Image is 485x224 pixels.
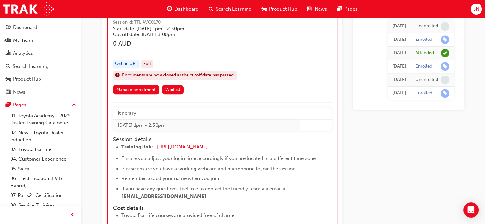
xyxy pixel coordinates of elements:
[441,35,449,44] span: learningRecordVerb_ENROLL-icon
[6,102,11,108] span: pages-icon
[6,38,11,44] span: people-icon
[8,154,79,164] a: 04. Customer Experience
[269,5,297,13] span: Product Hub
[257,3,302,16] a: car-iconProduct Hub
[113,19,279,26] span: Session id: TFLIAVC0170
[113,32,269,37] h5: Cut off date: [DATE] 3:00pm
[3,22,79,33] a: Dashboard
[8,128,79,145] a: 02. New - Toyota Dealer Induction
[13,37,33,44] div: My Team
[13,101,26,109] div: Pages
[415,90,432,96] div: Enrolled
[121,166,296,171] span: Please ensure you have a working webcam and microphone to join the session
[167,5,172,13] span: guage-icon
[70,211,75,219] span: prev-icon
[8,164,79,174] a: 05. Sales
[6,51,11,56] span: chart-icon
[473,5,479,13] span: SN
[13,63,48,70] div: Search Learning
[393,63,406,70] div: Mon Mar 27 2023 22:00:00 GMT+0800 (Australian Western Standard Time)
[3,86,79,98] a: News
[441,76,449,84] span: learningRecordVerb_NONE-icon
[441,89,449,98] span: learningRecordVerb_ENROLL-icon
[165,87,180,92] span: Waitlist
[115,71,120,80] span: exclaim-icon
[13,89,25,96] div: News
[13,24,37,31] div: Dashboard
[441,49,449,57] span: learningRecordVerb_ATTEND-icon
[141,60,153,68] div: Full
[113,205,332,212] h4: Cost details
[393,23,406,30] div: Tue Feb 11 2025 12:26:17 GMT+0800 (Australian Western Standard Time)
[415,63,432,69] div: Enrolled
[121,155,316,161] span: Ensure you adjust your login time accordingly if you are located in a different time zone
[113,107,300,119] th: Itinerary
[6,76,11,82] span: car-icon
[344,5,357,13] span: Pages
[415,77,438,83] div: Unenrolled
[441,62,449,71] span: learningRecordVerb_ENROLL-icon
[216,5,252,13] span: Search Learning
[8,145,79,155] a: 03. Toyota For Life
[113,6,332,97] button: Toyota For Life In Action - Virtual ClassroomSession id: TFLIAVC0170Start date: [DATE] 1pm - 2:30...
[113,136,320,143] h4: Session details
[3,61,79,72] a: Search Learning
[307,5,312,13] span: news-icon
[8,200,79,210] a: 08. Service Training
[337,5,342,13] span: pages-icon
[209,5,213,13] span: search-icon
[113,26,269,32] h5: Start date: [DATE] 1pm - 2:30pm
[332,3,363,16] a: pages-iconPages
[113,119,300,131] td: [DATE] 1pm - 2:30pm
[8,111,79,128] a: 01. Toyota Academy - 2025 Dealer Training Catalogue
[121,213,234,218] span: Toyota For Life courses are provided free of charge
[415,23,438,29] div: Unenrolled
[471,4,482,15] button: SN
[174,5,199,13] span: Dashboard
[113,40,279,47] h3: 0 AUD
[3,99,79,111] button: Pages
[121,186,287,191] span: If you have any questions, feel free to contact the friendly team via email at
[463,202,479,218] div: Open Intercom Messenger
[13,50,33,57] div: Analytics
[302,3,332,16] a: news-iconNews
[122,72,235,79] span: Enrolments are now closed as the cutoff date has passed.
[3,47,79,59] a: Analytics
[393,36,406,43] div: Tue Feb 11 2025 12:25:49 GMT+0800 (Australian Western Standard Time)
[3,35,79,47] a: My Team
[415,37,432,43] div: Enrolled
[6,25,11,31] span: guage-icon
[113,60,140,68] div: Online URL
[162,3,204,16] a: guage-iconDashboard
[8,174,79,191] a: 06. Electrification (EV & Hybrid)
[13,76,41,83] div: Product Hub
[204,3,257,16] a: search-iconSearch Learning
[3,2,54,16] img: Trak
[121,144,153,150] span: Training link:
[121,176,219,181] span: Remember to add your name when you join
[121,193,206,199] span: [EMAIL_ADDRESS][DOMAIN_NAME]
[393,76,406,83] div: Wed Mar 01 2023 22:00:00 GMT+0800 (Australian Western Standard Time)
[6,90,11,95] span: news-icon
[3,20,79,99] button: DashboardMy TeamAnalyticsSearch LearningProduct HubNews
[157,144,208,150] a: [URL][DOMAIN_NAME]
[441,22,449,31] span: learningRecordVerb_NONE-icon
[8,191,79,200] a: 07. Parts21 Certification
[162,85,184,94] button: Waitlist
[393,90,406,97] div: Tue Feb 28 2023 22:00:00 GMT+0800 (Australian Western Standard Time)
[3,73,79,85] a: Product Hub
[113,85,159,94] a: Manage enrollment
[72,101,76,109] span: up-icon
[262,5,267,13] span: car-icon
[315,5,327,13] span: News
[6,64,10,69] span: search-icon
[393,49,406,57] div: Mon May 08 2023 22:00:00 GMT+0800 (Australian Western Standard Time)
[415,50,434,56] div: Attended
